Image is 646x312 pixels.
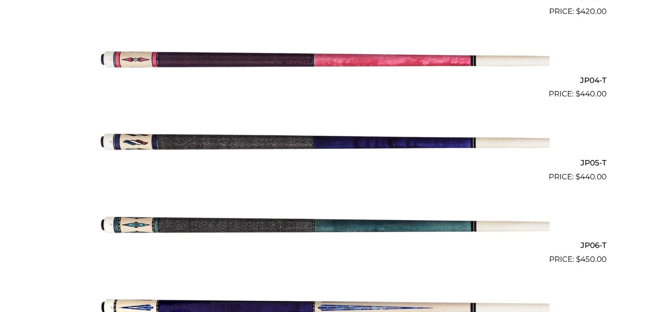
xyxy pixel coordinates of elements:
h2: JP05-T [39,154,607,171]
span: $ [576,172,580,181]
a: JP06-T $450.00 [39,186,607,265]
img: JP05-T [96,104,550,179]
span: $ [576,89,580,98]
img: JP06-T [96,186,550,262]
bdi: 440.00 [576,172,607,181]
img: JP04-T [96,21,550,96]
bdi: 420.00 [576,7,607,16]
bdi: 450.00 [576,255,607,264]
a: JP04-T $440.00 [39,21,607,100]
h2: JP06-T [39,237,607,254]
bdi: 440.00 [576,89,607,98]
a: JP05-T $440.00 [39,104,607,182]
span: $ [576,7,581,16]
span: $ [576,255,581,264]
h2: JP04-T [39,72,607,88]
